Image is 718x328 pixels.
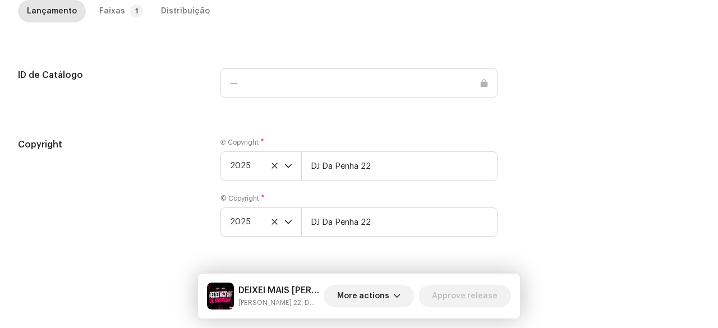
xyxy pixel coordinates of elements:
[301,151,498,181] input: e.g. Label LLC
[238,284,319,297] h5: DEIXEI MAIS UMA DE BARRIGA
[220,138,264,147] label: Ⓟ Copyright
[18,68,202,82] h5: ID de Catálogo
[230,208,284,236] span: 2025
[432,285,498,307] span: Approve release
[238,297,319,308] small: DEIXEI MAIS UMA DE BARRIGA
[337,285,389,307] span: More actions
[284,208,292,236] div: dropdown trigger
[220,68,498,98] input: —
[301,207,498,237] input: e.g. Publisher LLC
[324,285,414,307] button: More actions
[207,283,234,309] img: 060c2189-ab2c-453e-9f3a-4c9277f9c53b
[418,285,511,307] button: Approve release
[230,152,284,180] span: 2025
[284,152,292,180] div: dropdown trigger
[220,194,265,203] label: © Copyright
[18,138,202,151] h5: Copyright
